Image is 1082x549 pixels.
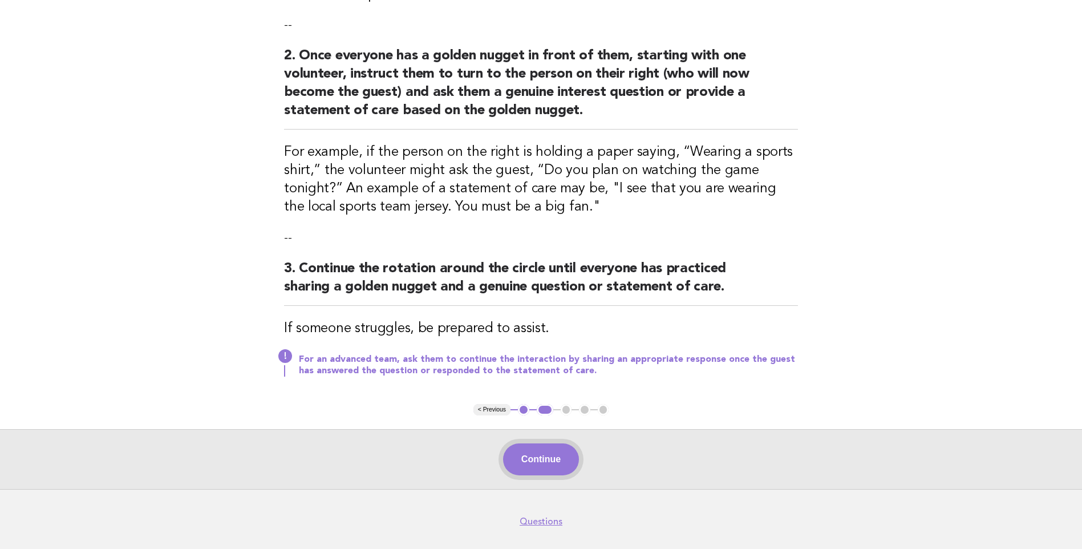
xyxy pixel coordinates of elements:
button: 1 [518,404,529,415]
h2: 2. Once everyone has a golden nugget in front of them, starting with one volunteer, instruct them... [284,47,798,130]
h2: 3. Continue the rotation around the circle until everyone has practiced sharing a golden nugget a... [284,260,798,306]
a: Questions [520,516,562,527]
p: -- [284,17,798,33]
button: < Previous [473,404,510,415]
h3: For example, if the person on the right is holding a paper saying, “Wearing a sports shirt,” the ... [284,143,798,216]
button: Continue [503,443,579,475]
p: -- [284,230,798,246]
h3: If someone struggles, be prepared to assist. [284,320,798,338]
p: For an advanced team, ask them to continue the interaction by sharing an appropriate response onc... [299,354,798,377]
button: 2 [537,404,553,415]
